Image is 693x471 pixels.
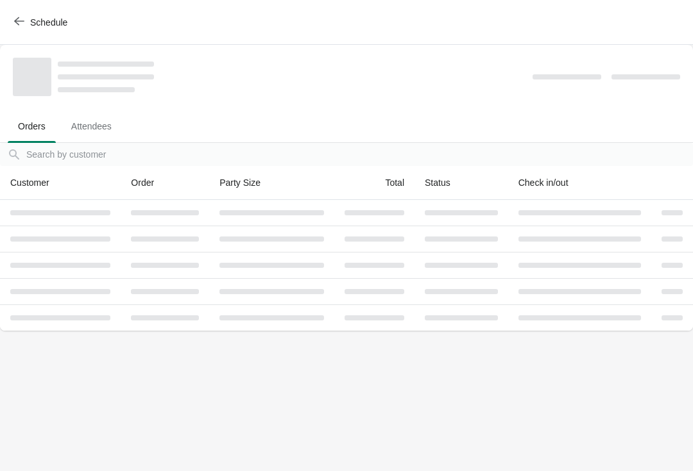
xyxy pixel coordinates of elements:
[121,166,209,200] th: Order
[209,166,334,200] th: Party Size
[415,166,508,200] th: Status
[61,115,122,138] span: Attendees
[508,166,651,200] th: Check in/out
[30,17,67,28] span: Schedule
[334,166,415,200] th: Total
[6,11,78,34] button: Schedule
[8,115,56,138] span: Orders
[26,143,693,166] input: Search by customer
